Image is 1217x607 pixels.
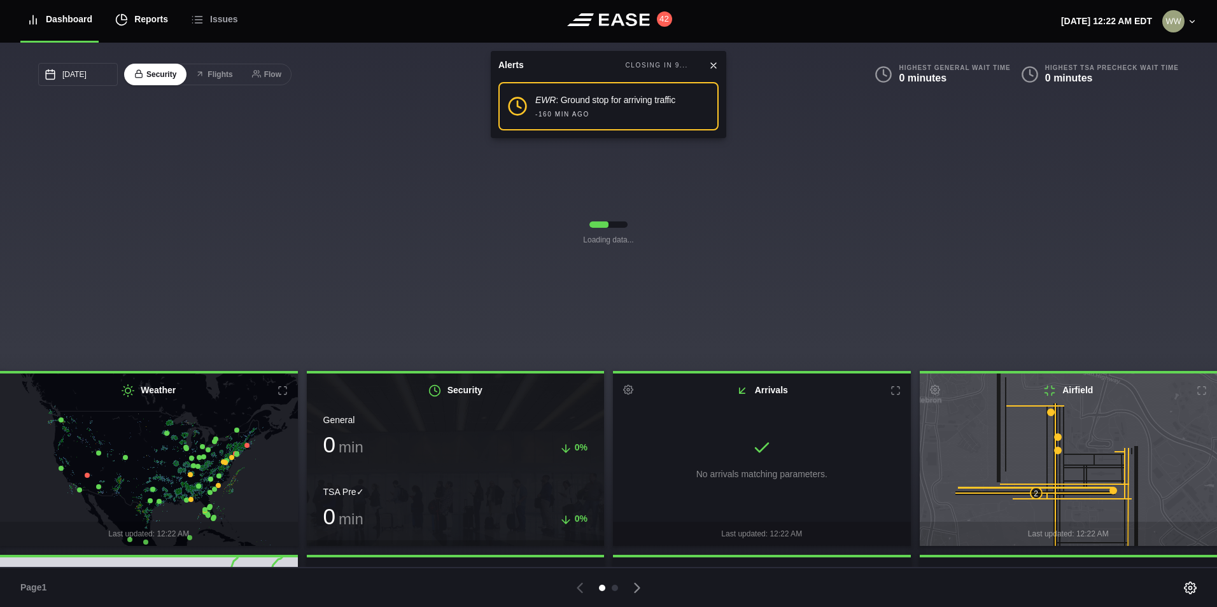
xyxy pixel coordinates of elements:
[535,94,675,107] div: : Ground stop for arriving traffic
[339,438,363,456] span: min
[613,373,911,407] h2: Arrivals
[242,64,292,86] button: Flow
[307,540,605,564] div: Last updated: 12:22 AM
[1162,10,1185,32] img: 44fab04170f095a2010eee22ca678195
[307,557,605,591] h2: Parking
[1061,15,1152,28] p: [DATE] 12:22 AM EDT
[657,11,672,27] button: 42
[626,60,688,71] div: CLOSING IN 9...
[323,433,363,456] h3: 0
[535,95,556,105] em: EWR
[575,513,587,524] span: 0%
[339,510,363,527] span: min
[307,373,605,407] h2: Security
[20,581,52,594] span: Page 1
[613,522,911,546] div: Last updated: 12:22 AM
[185,64,243,86] button: Flights
[1045,64,1179,72] b: Highest TSA PreCheck Wait Time
[323,485,588,499] div: TSA Pre✓
[498,59,524,72] div: Alerts
[575,442,587,452] span: 0%
[613,557,911,591] h2: Departures
[899,64,1010,72] b: Highest General Wait Time
[38,63,118,86] input: mm/dd/yyyy
[899,73,946,83] b: 0 minutes
[1030,487,1043,499] div: 2
[323,505,363,527] h3: 0
[124,64,186,86] button: Security
[696,468,827,481] p: No arrivals matching parameters.
[583,234,633,246] b: Loading data...
[1045,73,1093,83] b: 0 minutes
[323,414,588,427] div: General
[535,109,589,119] div: -160 MIN AGO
